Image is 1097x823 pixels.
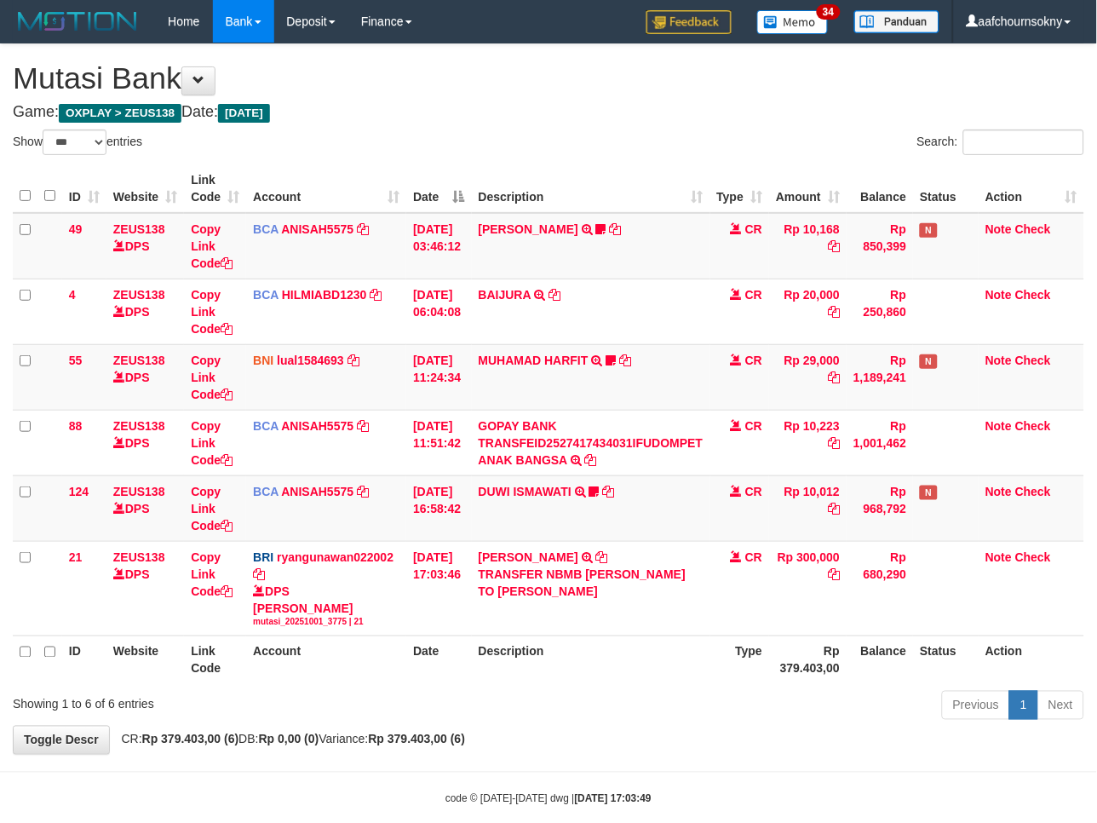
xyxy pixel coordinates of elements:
[769,344,847,410] td: Rp 29,000
[406,164,471,213] th: Date: activate to sort column descending
[281,419,353,433] a: ANISAH5575
[1015,550,1051,564] a: Check
[106,475,184,541] td: DPS
[828,502,840,515] a: Copy Rp 10,012 to clipboard
[769,410,847,475] td: Rp 10,223
[191,222,233,270] a: Copy Link Code
[191,485,233,532] a: Copy Link Code
[106,213,184,279] td: DPS
[745,550,762,564] span: CR
[479,354,589,367] a: MUHAMAD HARFIT
[347,354,359,367] a: Copy lual1584693 to clipboard
[406,475,471,541] td: [DATE] 16:58:42
[979,164,1084,213] th: Action: activate to sort column ascending
[406,279,471,344] td: [DATE] 06:04:08
[106,636,184,685] th: Website
[406,636,471,685] th: Date
[62,636,106,685] th: ID
[191,354,233,401] a: Copy Link Code
[985,419,1012,433] a: Note
[646,10,732,34] img: Feedback.jpg
[253,550,273,564] span: BRI
[769,475,847,541] td: Rp 10,012
[913,636,979,685] th: Status
[1015,485,1051,498] a: Check
[191,419,233,467] a: Copy Link Code
[769,279,847,344] td: Rp 20,000
[847,410,913,475] td: Rp 1,001,462
[277,354,344,367] a: lual1584693
[619,354,631,367] a: Copy MUHAMAD HARFIT to clipboard
[828,239,840,253] a: Copy Rp 10,168 to clipboard
[69,550,83,564] span: 21
[106,344,184,410] td: DPS
[369,733,466,746] strong: Rp 379.403,00 (6)
[828,305,840,319] a: Copy Rp 20,000 to clipboard
[69,354,83,367] span: 55
[745,419,762,433] span: CR
[920,354,937,369] span: Has Note
[184,636,246,685] th: Link Code
[13,104,1084,121] h4: Game: Date:
[479,566,704,600] div: TRANSFER NBMB [PERSON_NAME] TO [PERSON_NAME]
[281,485,353,498] a: ANISAH5575
[106,541,184,636] td: DPS
[985,550,1012,564] a: Note
[13,129,142,155] label: Show entries
[113,354,165,367] a: ZEUS138
[575,793,652,805] strong: [DATE] 17:03:49
[218,104,270,123] span: [DATE]
[596,550,608,564] a: Copy ERICTER IMANUE to clipboard
[817,4,840,20] span: 34
[406,344,471,410] td: [DATE] 11:24:34
[62,164,106,213] th: ID: activate to sort column ascending
[406,213,471,279] td: [DATE] 03:46:12
[13,689,445,713] div: Showing 1 to 6 of 6 entries
[1015,354,1051,367] a: Check
[985,354,1012,367] a: Note
[13,726,110,755] a: Toggle Descr
[253,288,279,302] span: BCA
[113,550,165,564] a: ZEUS138
[769,541,847,636] td: Rp 300,000
[769,164,847,213] th: Amount: activate to sort column ascending
[69,222,83,236] span: 49
[847,164,913,213] th: Balance
[277,550,393,564] a: ryangunawan022002
[479,485,571,498] a: DUWI ISMAWATI
[281,222,353,236] a: ANISAH5575
[828,436,840,450] a: Copy Rp 10,223 to clipboard
[769,213,847,279] td: Rp 10,168
[745,485,762,498] span: CR
[979,636,1084,685] th: Action
[59,104,181,123] span: OXPLAY > ZEUS138
[472,164,710,213] th: Description: activate to sort column ascending
[191,288,233,336] a: Copy Link Code
[479,222,578,236] a: [PERSON_NAME]
[69,419,83,433] span: 88
[769,636,847,685] th: Rp 379.403,00
[1037,691,1084,720] a: Next
[828,567,840,581] a: Copy Rp 300,000 to clipboard
[259,733,319,746] strong: Rp 0,00 (0)
[142,733,239,746] strong: Rp 379.403,00 (6)
[113,222,165,236] a: ZEUS138
[917,129,1084,155] label: Search:
[357,485,369,498] a: Copy ANISAH5575 to clipboard
[985,222,1012,236] a: Note
[106,164,184,213] th: Website: activate to sort column ascending
[1015,288,1051,302] a: Check
[370,288,382,302] a: Copy HILMIABD1230 to clipboard
[191,550,233,598] a: Copy Link Code
[13,61,1084,95] h1: Mutasi Bank
[253,419,279,433] span: BCA
[710,636,770,685] th: Type
[246,636,406,685] th: Account
[253,583,399,629] div: DPS [PERSON_NAME]
[1009,691,1038,720] a: 1
[253,354,273,367] span: BNI
[106,410,184,475] td: DPS
[253,567,265,581] a: Copy ryangunawan022002 to clipboard
[913,164,979,213] th: Status
[847,636,913,685] th: Balance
